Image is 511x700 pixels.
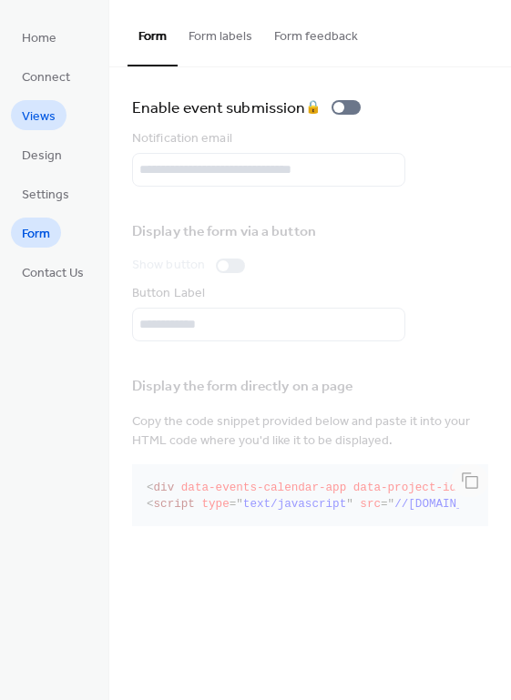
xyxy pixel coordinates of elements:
a: Settings [11,178,80,208]
span: Connect [22,68,70,87]
span: Views [22,107,56,127]
span: Contact Us [22,264,84,283]
span: Form [22,225,50,244]
a: Views [11,100,66,130]
a: Contact Us [11,257,95,287]
span: Settings [22,186,69,205]
a: Home [11,22,67,52]
a: Connect [11,61,81,91]
a: Form [11,218,61,248]
span: Design [22,147,62,166]
a: Design [11,139,73,169]
span: Home [22,29,56,48]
